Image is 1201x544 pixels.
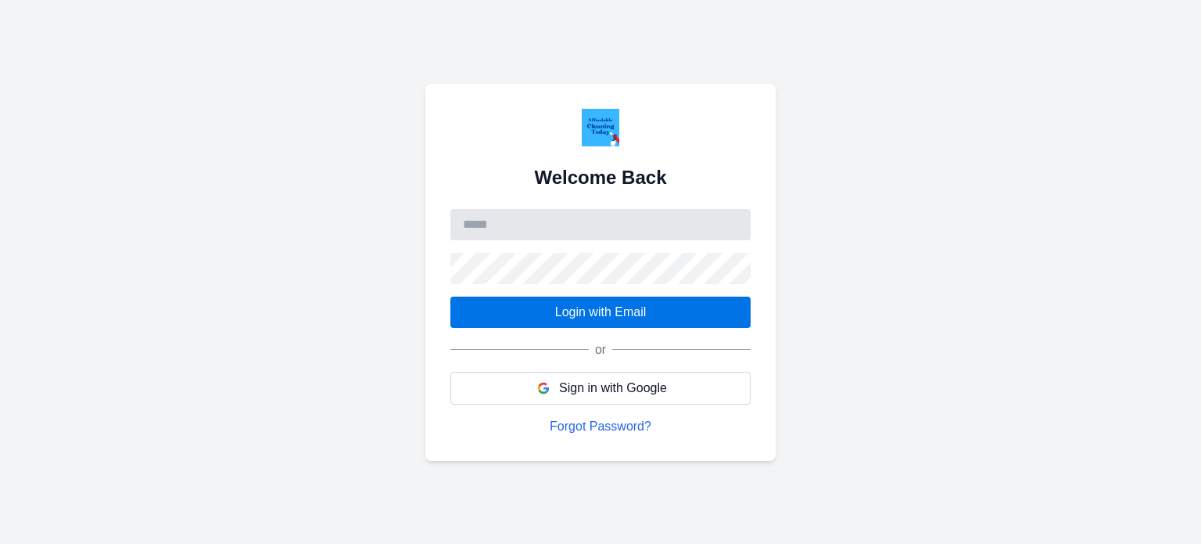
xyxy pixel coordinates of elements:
button: Sign in with Google [450,372,751,405]
img: Logo [582,109,619,146]
span: or [595,340,606,359]
h1: Welcome Back [450,165,751,190]
button: Login with Email [450,297,751,328]
img: Google Logo [534,379,553,398]
button: Forgot Password? [550,417,651,436]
